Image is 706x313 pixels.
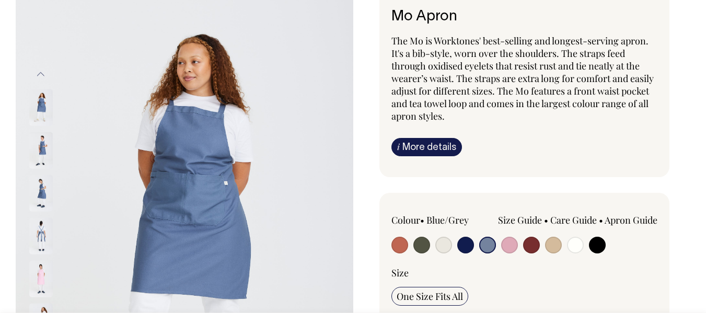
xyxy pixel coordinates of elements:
[550,214,597,226] a: Care Guide
[599,214,603,226] span: •
[420,214,424,226] span: •
[29,132,53,168] img: blue/grey
[29,260,53,297] img: pink
[426,214,469,226] label: Blue/Grey
[391,138,462,156] a: iMore details
[391,214,498,226] div: Colour
[498,214,542,226] a: Size Guide
[605,214,657,226] a: Apron Guide
[29,217,53,254] img: blue/grey
[397,290,463,303] span: One Size Fits All
[33,63,49,86] button: Previous
[391,34,654,122] span: The Mo is Worktones' best-selling and longest-serving apron. It's a bib-style, worn over the shou...
[391,9,658,25] h6: Mo Apron
[391,287,468,306] input: One Size Fits All
[29,89,53,125] img: blue/grey
[544,214,548,226] span: •
[397,141,400,152] span: i
[391,266,658,279] div: Size
[29,175,53,211] img: blue/grey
